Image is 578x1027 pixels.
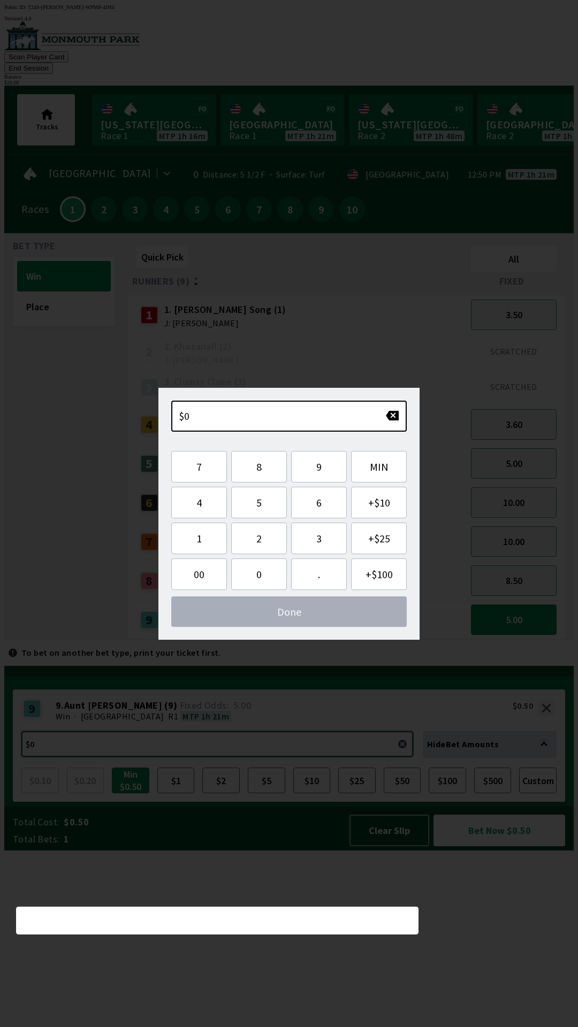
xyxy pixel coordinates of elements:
span: 6 [300,496,338,509]
button: 1 [171,523,227,554]
span: Done [180,605,398,618]
button: 5 [231,487,287,518]
span: 1 [180,532,218,545]
button: 8 [231,451,287,482]
button: 00 [171,558,227,590]
span: 8 [240,460,278,473]
button: 9 [291,451,347,482]
span: 0 [240,568,278,581]
button: 6 [291,487,347,518]
span: 2 [240,532,278,545]
span: + $10 [360,496,398,509]
button: +$10 [351,487,407,518]
span: 7 [180,460,218,473]
button: 0 [231,558,287,590]
span: 9 [300,460,338,473]
button: 3 [291,523,347,554]
span: . [300,568,338,581]
span: 00 [180,568,218,581]
span: 5 [240,496,278,509]
button: MIN [351,451,407,482]
span: + $25 [360,532,398,545]
button: 7 [171,451,227,482]
span: + $100 [360,568,398,581]
button: +$100 [351,558,407,590]
span: 3 [300,532,338,545]
span: $0 [179,409,190,423]
button: . [291,558,347,590]
button: 2 [231,523,287,554]
button: +$25 [351,523,407,554]
span: MIN [360,460,398,473]
button: Done [171,596,407,627]
span: 4 [180,496,218,509]
button: 4 [171,487,227,518]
